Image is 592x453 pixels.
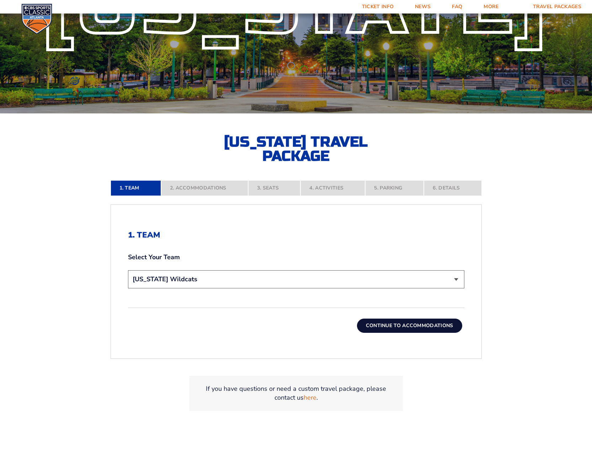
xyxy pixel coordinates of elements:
[128,230,464,240] h2: 1. Team
[218,135,374,163] h2: [US_STATE] Travel Package
[304,393,316,402] a: here
[198,384,394,402] p: If you have questions or need a custom travel package, please contact us .
[21,4,52,34] img: CBS Sports Classic
[357,319,462,333] button: Continue To Accommodations
[128,253,464,262] label: Select Your Team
